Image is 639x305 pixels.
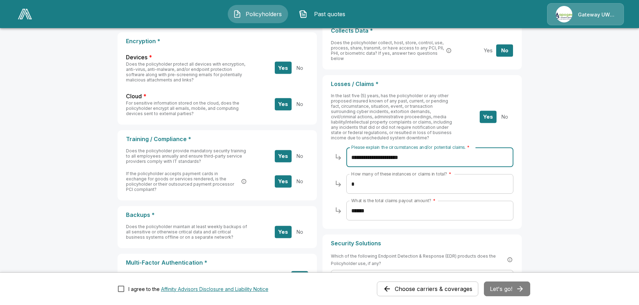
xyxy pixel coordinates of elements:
button: Yes [480,111,497,123]
button: No [496,111,513,123]
button: PCI: Payment card information. PII: Personally Identifiable Information (names, SSNs, addresses).... [445,47,452,54]
button: No [291,150,308,162]
button: Policyholders IconPolicyholders [228,5,288,23]
span: Past quotes [310,10,349,18]
button: Past quotes IconPast quotes [294,5,354,23]
p: Backups * [126,212,308,218]
button: No [291,271,308,283]
button: No [291,62,308,74]
span: If the policyholder accepts payment cards in exchange for goods or services rendered, is the poli... [126,171,239,192]
label: Please explain the circumstances and/or potential claims. [351,144,470,150]
span: Does the policyholder provide mandatory security training to all employees annually and ensure th... [126,148,246,164]
label: What is the total claims payout amount? [351,198,435,204]
button: PCI DSS (Payment Card Industry Data Security Standard) is a set of security standards designed to... [240,178,247,185]
span: Does the policyholder collect, host, store, control, use, process, share, transmit, or have acces... [331,40,444,61]
button: Yes [275,150,292,162]
span: Does the policyholder enforce Multi-Factor Authentication (MFA)? [126,272,239,283]
span: Which of the following Endpoint Detection & Response (EDR) products does the Policyholder use, if... [331,252,513,267]
img: Past quotes Icon [299,10,307,18]
button: Choose carriers & coverages [377,281,478,296]
span: Devices [126,53,147,61]
p: Collects Data * [331,27,513,34]
p: Encryption * [126,38,308,45]
div: Without label [331,270,513,290]
div: I agree to the [128,285,268,293]
p: Losses / Claims * [331,81,513,87]
img: Policyholders Icon [233,10,241,18]
button: Yes [275,62,292,74]
button: No [291,175,308,188]
button: I agree to the [161,285,268,293]
p: Security Solutions [331,240,513,247]
button: EDR (Endpoint Detection and Response) is a cybersecurity technology that continuously monitors an... [506,256,513,263]
button: Yes [275,271,292,283]
img: AA Logo [18,9,32,19]
span: Does the policyholder maintain at least weekly backups of all sensitive or otherwise critical dat... [126,224,247,240]
button: Yes [275,175,292,188]
button: Yes [275,226,292,238]
span: Policyholders [244,10,283,18]
button: Yes [275,98,292,110]
button: No [496,44,513,57]
p: Multi-Factor Authentication * [126,259,308,266]
button: Yes [480,44,497,57]
span: Does the policyholder protect all devices with encryption, anti-virus, anti-malware, and/or endpo... [126,61,245,82]
span: Cloud [126,92,142,100]
button: No [291,226,308,238]
button: No [291,98,308,110]
p: Training / Compliance * [126,136,308,142]
span: For sensitive information stored on the cloud, does the policyholder encrypt all emails, mobile, ... [126,100,239,116]
label: How many of these instances or claims in total? [351,171,451,177]
span: In the last five (5) years, has the policyholder or any other proposed insured known of any past,... [331,93,452,140]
